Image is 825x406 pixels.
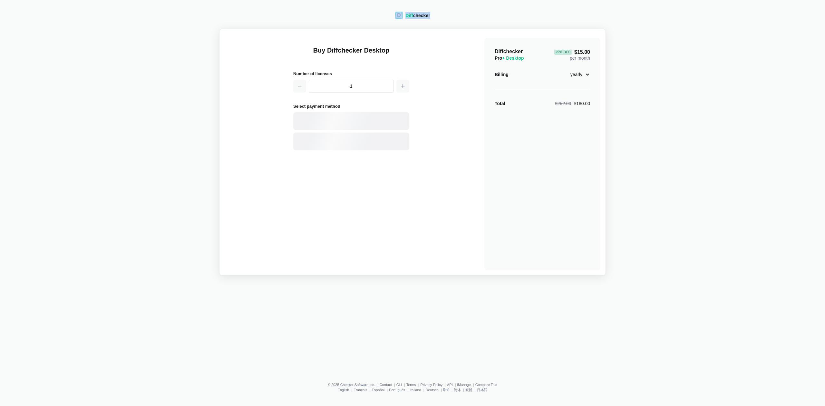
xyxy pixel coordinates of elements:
[406,383,416,387] a: Terms
[293,103,409,110] h2: Select payment method
[443,388,449,392] a: हिन्दी
[554,50,590,55] span: $15.00
[495,55,524,61] span: Pro
[495,101,505,106] strong: Total
[495,71,509,78] div: Billing
[337,388,349,392] a: English
[380,383,392,387] a: Contact
[328,383,380,387] li: © 2025 Checker Software Inc.
[454,388,461,392] a: 简体
[554,50,572,55] div: 29 % Off
[502,55,524,61] span: + Desktop
[477,388,488,392] a: 日本語
[309,80,394,93] input: 1
[396,383,402,387] a: CLI
[555,101,571,106] span: $252.00
[495,49,523,54] span: Diffchecker
[293,46,409,63] h1: Buy Diffchecker Desktop
[447,383,453,387] a: API
[395,12,403,19] img: Diffchecker logo
[354,388,367,392] a: Français
[293,70,409,77] h2: Number of licenses
[426,388,439,392] a: Deutsch
[457,383,471,387] a: iManage
[475,383,497,387] a: Compare Text
[421,383,442,387] a: Privacy Policy
[410,388,421,392] a: Italiano
[554,48,590,61] div: per month
[405,13,413,18] span: Diff
[555,100,590,107] div: $180.00
[372,388,384,392] a: Español
[395,15,430,20] a: Diffchecker logoDiffchecker
[465,388,472,392] a: 繁體
[405,12,430,19] div: checker
[389,388,405,392] a: Português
